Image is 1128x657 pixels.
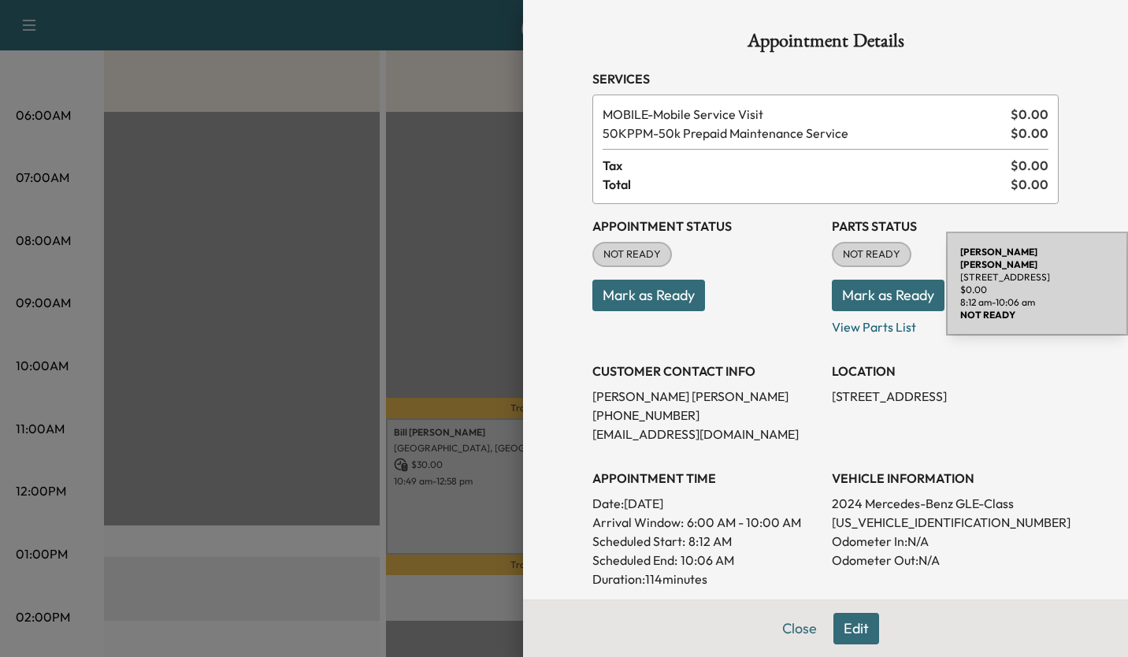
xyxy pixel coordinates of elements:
h3: APPOINTMENT TIME [592,469,819,488]
p: View Parts List [832,311,1059,336]
span: $ 0.00 [1011,105,1048,124]
p: Duration: 114 minutes [592,570,819,588]
h1: Appointment Details [592,32,1059,57]
span: 50k Prepaid Maintenance Service [603,124,1004,143]
button: Mark as Ready [832,280,944,311]
p: 10:06 AM [681,551,734,570]
span: $ 0.00 [1011,124,1048,143]
p: 2024 Mercedes-Benz GLE-Class [832,494,1059,513]
p: Odometer In: N/A [832,532,1059,551]
span: Tax [603,156,1011,175]
h3: Services [592,69,1059,88]
span: 6:00 AM - 10:00 AM [687,513,801,532]
p: Scheduled Start: [592,532,685,551]
p: Scheduled End: [592,551,677,570]
p: Arrival Window: [592,513,819,532]
p: 8:12 AM [688,532,732,551]
p: Odometer Out: N/A [832,551,1059,570]
p: [PERSON_NAME] [PERSON_NAME] [592,387,819,406]
button: Edit [833,613,879,644]
p: [EMAIL_ADDRESS][DOMAIN_NAME] [592,425,819,444]
p: [STREET_ADDRESS] [832,387,1059,406]
h3: Parts Status [832,217,1059,236]
span: NOT READY [594,247,670,262]
span: $ 0.00 [1011,156,1048,175]
p: [US_VEHICLE_IDENTIFICATION_NUMBER] [832,513,1059,532]
h3: LOCATION [832,362,1059,380]
button: Close [772,613,827,644]
h3: Appointment Status [592,217,819,236]
button: Mark as Ready [592,280,705,311]
p: Date: [DATE] [592,494,819,513]
h3: CUSTOMER CONTACT INFO [592,362,819,380]
span: Mobile Service Visit [603,105,1004,124]
p: [PHONE_NUMBER] [592,406,819,425]
span: $ 0.00 [1011,175,1048,194]
span: Total [603,175,1011,194]
h3: VEHICLE INFORMATION [832,469,1059,488]
span: NOT READY [833,247,910,262]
